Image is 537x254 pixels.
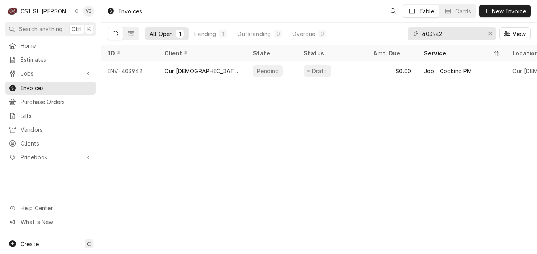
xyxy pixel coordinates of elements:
a: Vendors [5,123,96,136]
div: 1 [178,30,182,38]
span: Bills [21,112,92,120]
div: CSI St. [PERSON_NAME] [21,7,72,15]
div: Service [424,49,492,57]
a: Bills [5,109,96,122]
span: What's New [21,218,91,226]
button: Erase input [484,27,496,40]
div: Table [419,7,435,15]
div: INV-403942 [101,61,158,80]
span: Ctrl [72,25,82,33]
div: Vicky Stuesse's Avatar [83,6,94,17]
span: Estimates [21,55,92,64]
div: Amt. Due [373,49,410,57]
div: Cards [455,7,471,15]
span: Help Center [21,204,91,212]
div: All Open [149,30,173,38]
div: Pending [194,30,216,38]
div: Draft [311,67,328,75]
span: Home [21,42,92,50]
button: Open search [387,5,400,17]
a: Go to What's New [5,215,96,228]
span: C [87,240,91,248]
span: Invoices [21,84,92,92]
div: Pending [256,67,280,75]
a: Home [5,39,96,52]
div: 0 [320,30,325,38]
div: Overdue [292,30,315,38]
span: Purchase Orders [21,98,92,106]
div: C [7,6,18,17]
a: Estimates [5,53,96,66]
div: 0 [276,30,280,38]
span: Clients [21,139,92,148]
span: Create [21,241,39,247]
button: View [499,27,531,40]
div: Client [165,49,239,57]
a: Purchase Orders [5,95,96,108]
span: Search anything [19,25,62,33]
button: Search anythingCtrlK [5,22,96,36]
span: Vendors [21,125,92,134]
span: Jobs [21,69,80,78]
a: Go to Help Center [5,201,96,214]
button: New Invoice [479,5,531,17]
a: Go to Pricebook [5,151,96,164]
div: 1 [221,30,225,38]
div: $0.00 [367,61,418,80]
div: State [253,49,291,57]
div: VS [83,6,94,17]
div: ID [108,49,150,57]
span: Pricebook [21,153,80,161]
div: Status [304,49,359,57]
span: New Invoice [490,7,528,15]
div: Outstanding [237,30,271,38]
a: Invoices [5,82,96,95]
div: CSI St. Louis's Avatar [7,6,18,17]
a: Go to Jobs [5,67,96,80]
input: Keyword search [422,27,481,40]
div: Our [DEMOGRAPHIC_DATA] of Life Apartments [165,67,240,75]
a: Clients [5,137,96,150]
span: View [511,30,527,38]
span: K [87,25,91,33]
div: Job | Cooking PM [424,67,472,75]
